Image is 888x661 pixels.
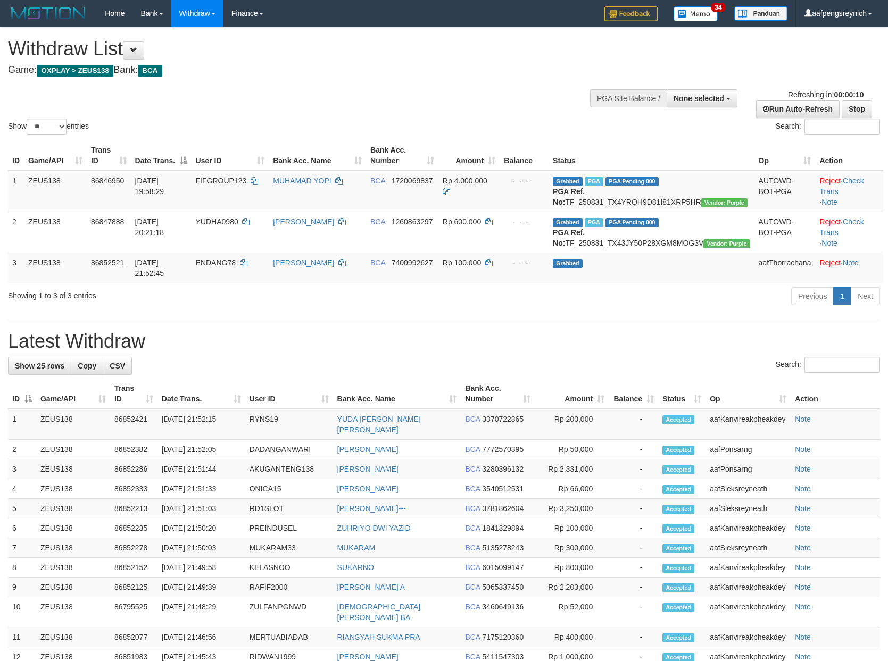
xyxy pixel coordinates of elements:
a: Reject [819,258,841,267]
a: Note [795,524,811,532]
td: [DATE] 21:52:05 [157,440,245,459]
th: ID: activate to sort column descending [8,379,36,409]
td: AKUGANTENG138 [245,459,333,479]
a: Reject [819,217,841,226]
span: [DATE] 21:52:45 [135,258,164,278]
label: Search: [776,357,880,373]
th: ID [8,140,24,171]
span: Copy 7772570395 to clipboard [482,445,524,454]
span: Copy 3370722365 to clipboard [482,415,524,423]
a: Note [795,583,811,591]
a: Note [795,465,811,473]
img: Button%20Memo.svg [674,6,718,21]
span: Copy [78,362,96,370]
span: Vendor URL: https://trx4.1velocity.biz [703,239,750,248]
td: 2 [8,440,36,459]
td: DADANGANWARI [245,440,333,459]
span: BCA [138,65,162,77]
td: aafKanvireakpheakdey [706,409,791,440]
td: - [609,499,658,518]
td: aafPonsarng [706,459,791,479]
span: PGA Pending [605,218,659,227]
th: Op: activate to sort column ascending [754,140,816,171]
th: User ID: activate to sort column ascending [245,379,333,409]
span: 86847888 [91,217,124,226]
a: [PERSON_NAME] [337,465,399,473]
th: Game/API: activate to sort column ascending [36,379,110,409]
th: Game/API: activate to sort column ascending [24,140,87,171]
span: BCA [465,543,480,552]
span: ENDANG78 [196,258,236,267]
span: Copy 7400992627 to clipboard [392,258,433,267]
td: RAFIF2000 [245,578,333,597]
td: Rp 300,000 [535,538,609,558]
td: 9 [8,578,36,597]
label: Search: [776,119,880,135]
span: BCA [465,563,480,572]
td: aafKanvireakpheakdey [706,518,791,538]
th: Trans ID: activate to sort column ascending [87,140,131,171]
td: ZULFANPGNWD [245,597,333,627]
span: [DATE] 19:58:29 [135,177,164,196]
span: Accepted [662,465,694,474]
th: Amount: activate to sort column ascending [438,140,500,171]
th: Balance [500,140,549,171]
span: Vendor URL: https://trx4.1velocity.biz [701,198,748,207]
span: Accepted [662,564,694,573]
span: Grabbed [553,218,583,227]
td: ONICA15 [245,479,333,499]
td: Rp 200,000 [535,409,609,440]
td: AUTOWD-BOT-PGA [754,171,816,212]
td: [DATE] 21:50:20 [157,518,245,538]
span: BCA [465,465,480,473]
td: 86852152 [110,558,157,578]
td: MUKARAM33 [245,538,333,558]
td: · [815,253,883,283]
span: Copy 3540512531 to clipboard [482,484,524,493]
label: Show entries [8,119,89,135]
td: 86852213 [110,499,157,518]
td: TF_250831_TX4YRQH9D81I81XRP5HR [549,171,754,212]
select: Showentries [27,119,67,135]
b: PGA Ref. No: [553,228,585,247]
a: Reject [819,177,841,185]
span: Accepted [662,485,694,494]
span: BCA [465,603,480,611]
span: YUDHA0980 [196,217,238,226]
span: BCA [465,652,480,661]
td: 6 [8,518,36,538]
th: Bank Acc. Name: activate to sort column ascending [269,140,366,171]
a: Note [795,603,811,611]
span: Show 25 rows [15,362,64,370]
td: ZEUS138 [24,212,87,253]
span: Copy 3781862604 to clipboard [482,504,524,513]
td: [DATE] 21:46:56 [157,627,245,647]
span: 86846950 [91,177,124,185]
span: CSV [110,362,125,370]
td: 10 [8,597,36,627]
div: - - - [504,257,544,268]
span: Rp 600.000 [443,217,481,226]
a: Show 25 rows [8,357,71,375]
td: aafKanvireakpheakdey [706,558,791,578]
span: BCA [465,445,480,454]
th: Trans ID: activate to sort column ascending [110,379,157,409]
span: BCA [465,415,480,423]
span: 34 [711,3,725,12]
span: Accepted [662,583,694,592]
th: Date Trans.: activate to sort column descending [131,140,192,171]
a: Next [851,287,880,305]
td: 86852235 [110,518,157,538]
th: Date Trans.: activate to sort column ascending [157,379,245,409]
td: 86852278 [110,538,157,558]
td: Rp 400,000 [535,627,609,647]
span: PGA Pending [605,177,659,186]
td: aafKanvireakpheakdey [706,578,791,597]
span: Copy 3280396132 to clipboard [482,465,524,473]
input: Search: [804,357,880,373]
span: Copy 1841329894 to clipboard [482,524,524,532]
td: Rp 50,000 [535,440,609,459]
span: Copy 1720069837 to clipboard [392,177,433,185]
td: aafPonsarng [706,440,791,459]
span: Accepted [662,505,694,514]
